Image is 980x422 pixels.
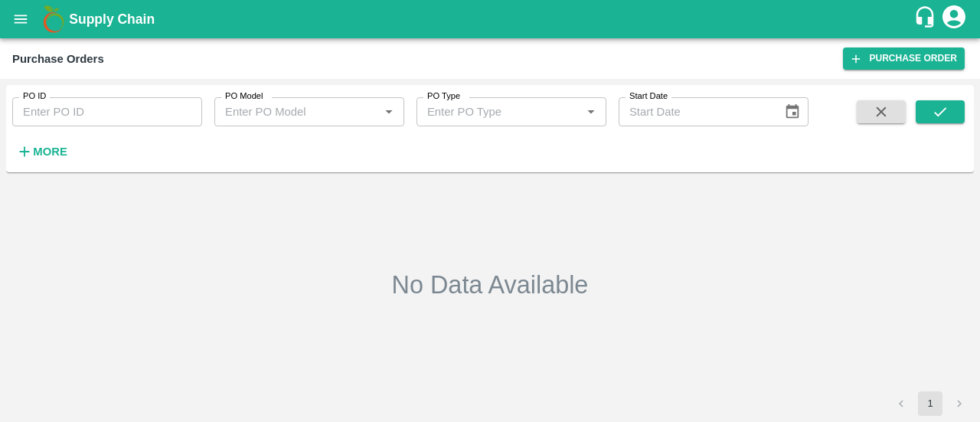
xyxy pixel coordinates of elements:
[12,49,104,69] div: Purchase Orders
[913,5,940,33] div: customer-support
[38,4,69,34] img: logo
[379,102,399,122] button: Open
[69,8,913,30] a: Supply Chain
[12,139,71,165] button: More
[778,97,807,126] button: Choose date
[918,391,942,416] button: page 1
[843,47,965,70] a: Purchase Order
[69,11,155,27] b: Supply Chain
[940,3,968,35] div: account of current user
[3,2,38,37] button: open drawer
[219,102,354,122] input: Enter PO Model
[629,90,668,103] label: Start Date
[421,102,557,122] input: Enter PO Type
[33,146,67,158] strong: More
[225,90,263,103] label: PO Model
[427,90,460,103] label: PO Type
[581,102,601,122] button: Open
[887,391,974,416] nav: pagination navigation
[23,90,46,103] label: PO ID
[392,270,589,300] h2: No Data Available
[619,97,772,126] input: Start Date
[12,97,202,126] input: Enter PO ID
